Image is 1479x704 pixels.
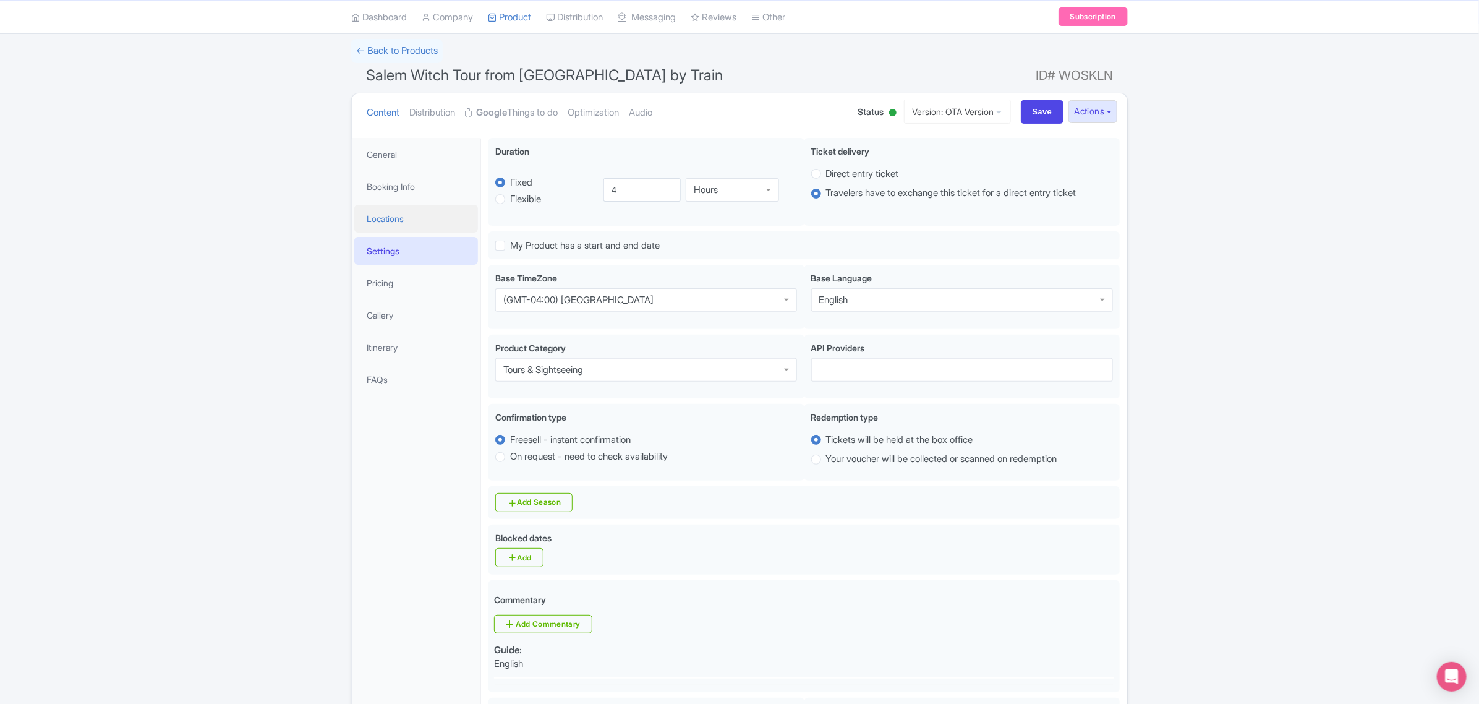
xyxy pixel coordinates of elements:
[510,450,668,464] label: On request - need to check availability
[354,333,478,361] a: Itinerary
[495,343,566,353] span: Product Category
[694,184,718,195] div: Hours
[354,205,478,233] a: Locations
[826,186,1076,200] label: Travelers have to exchange this ticket for a direct entry ticket
[495,146,529,157] span: Duration
[495,273,557,283] span: Base TimeZone
[495,533,552,543] span: Blocked dates
[510,239,660,251] span: My Product has a start and end date
[858,105,884,118] span: Status
[409,93,455,132] a: Distribution
[494,657,523,671] p: English
[826,433,973,447] label: Tickets will be held at the box office
[366,66,723,84] span: Salem Witch Tour from [GEOGRAPHIC_DATA] by Train
[629,93,652,132] a: Audio
[367,93,399,132] a: Content
[1059,7,1128,26] a: Subscription
[495,548,543,567] a: Add
[826,167,899,181] label: Direct entry ticket
[354,366,478,393] a: FAQs
[510,433,631,447] label: Freesell - instant confirmation
[503,364,583,376] div: Tours & Sightseeing
[811,273,872,283] span: Base Language
[494,615,592,633] a: Add Commentary
[354,237,478,265] a: Settings
[351,39,443,63] a: ← Back to Products
[811,343,865,353] span: API Providers
[476,106,507,120] strong: Google
[354,269,478,297] a: Pricing
[354,140,478,168] a: General
[811,146,870,157] span: Ticket delivery
[887,104,899,123] div: Active
[819,294,848,306] div: English
[568,93,619,132] a: Optimization
[503,294,654,306] div: (GMT-04:00) [GEOGRAPHIC_DATA]
[465,93,558,132] a: GoogleThings to do
[354,173,478,200] a: Booking Info
[904,100,1011,124] a: Version: OTA Version
[811,412,879,423] span: Redemption type
[510,192,541,207] label: Flexible
[1021,100,1064,124] input: Save
[354,301,478,329] a: Gallery
[494,644,522,656] span: Guide:
[826,452,1057,466] label: Your voucher will be collected or scanned on redemption
[1437,662,1467,692] div: Open Intercom Messenger
[1036,63,1113,88] span: ID# WOSKLN
[495,412,566,423] span: Confirmation type
[495,493,573,512] a: Add Season
[1068,100,1117,123] button: Actions
[510,176,532,190] label: Fixed
[494,593,546,606] div: Commentary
